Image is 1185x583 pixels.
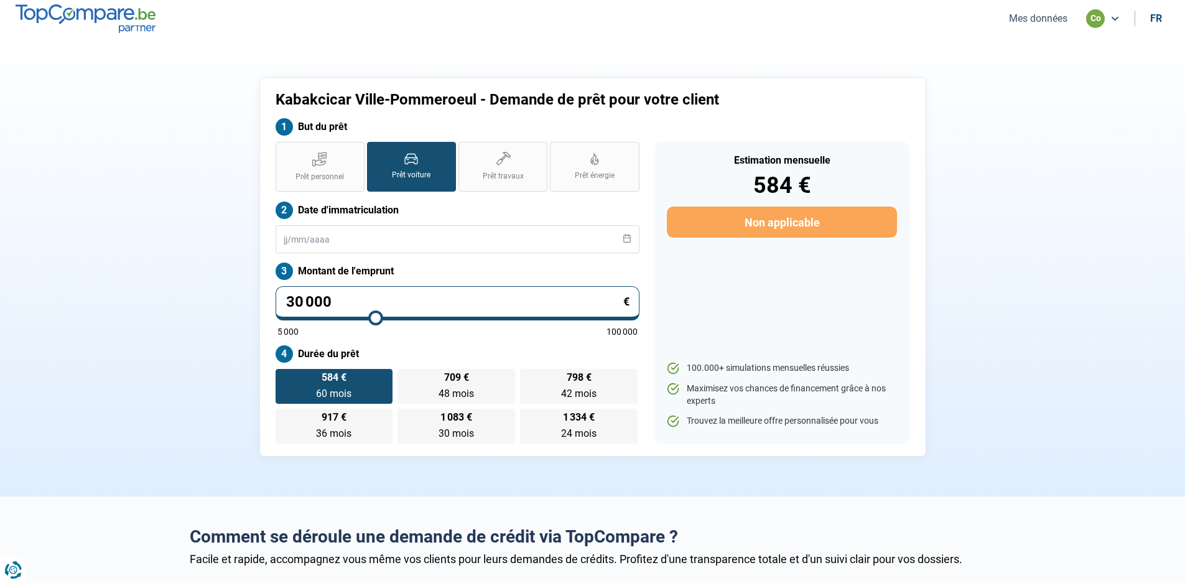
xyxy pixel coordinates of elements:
[295,172,344,182] span: Prêt personnel
[277,327,299,336] span: 5 000
[190,553,996,566] div: Facile et rapide, accompagnez vous même vos clients pour leurs demandes de crédits. Profitez d'un...
[667,383,896,407] li: Maximisez vos chances de financement grâce à nos experts
[667,415,896,427] li: Trouvez la meilleure offre personnalisée pour vous
[1150,12,1162,24] div: fr
[1086,9,1105,28] div: co
[276,263,639,280] label: Montant de l'emprunt
[623,296,630,307] span: €
[1005,12,1071,25] button: Mes données
[322,373,346,383] span: 584 €
[276,202,639,219] label: Date d'immatriculation
[276,345,639,363] label: Durée du prêt
[561,427,597,439] span: 24 mois
[276,225,639,253] input: jj/mm/aaaa
[483,171,524,182] span: Prêt travaux
[190,526,996,548] h2: Comment se déroule une demande de crédit via TopCompare ?
[575,170,615,181] span: Prêt énergie
[563,413,595,422] span: 1 334 €
[667,207,896,238] button: Non applicable
[561,388,597,399] span: 42 mois
[567,373,592,383] span: 798 €
[276,91,748,109] h1: Kabakcicar Ville-Pommeroeul - Demande de prêt pour votre client
[439,427,474,439] span: 30 mois
[392,170,430,180] span: Prêt voiture
[606,327,638,336] span: 100 000
[16,4,156,32] img: TopCompare.be
[440,413,472,422] span: 1 083 €
[667,156,896,166] div: Estimation mensuelle
[316,388,351,399] span: 60 mois
[316,427,351,439] span: 36 mois
[444,373,469,383] span: 709 €
[439,388,474,399] span: 48 mois
[276,118,639,136] label: But du prêt
[667,174,896,197] div: 584 €
[667,362,896,375] li: 100.000+ simulations mensuelles réussies
[322,413,346,422] span: 917 €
